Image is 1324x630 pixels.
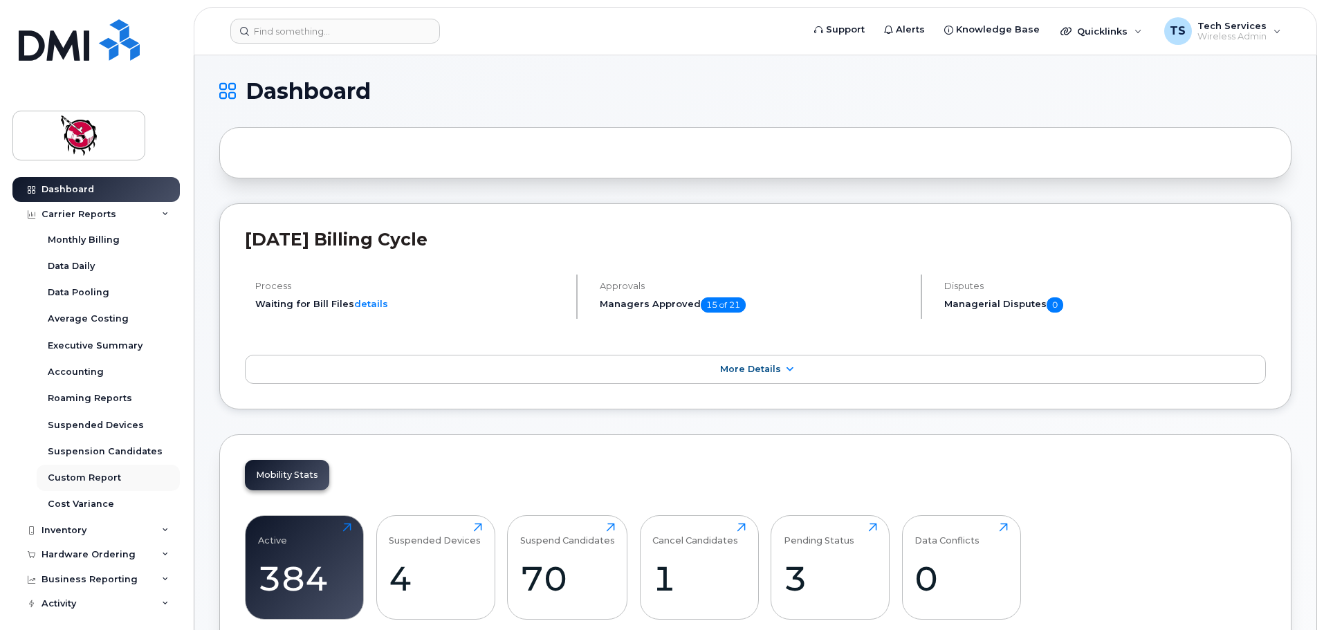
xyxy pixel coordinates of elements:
iframe: Messenger Launcher [1264,570,1314,620]
div: 3 [784,558,877,599]
h5: Managerial Disputes [944,297,1266,313]
div: 70 [520,558,615,599]
div: Active [258,523,287,546]
a: Active384 [258,523,351,611]
li: Waiting for Bill Files [255,297,564,311]
h4: Process [255,281,564,291]
span: Dashboard [246,81,371,102]
div: Pending Status [784,523,854,546]
div: 384 [258,558,351,599]
span: 15 of 21 [701,297,746,313]
span: 0 [1047,297,1063,313]
div: Cancel Candidates [652,523,738,546]
a: Pending Status3 [784,523,877,611]
a: Cancel Candidates1 [652,523,746,611]
div: 4 [389,558,482,599]
h5: Managers Approved [600,297,909,313]
h4: Disputes [944,281,1266,291]
h2: [DATE] Billing Cycle [245,229,1266,250]
div: 0 [914,558,1008,599]
a: Data Conflicts0 [914,523,1008,611]
a: Suspend Candidates70 [520,523,615,611]
a: Suspended Devices4 [389,523,482,611]
div: Suspended Devices [389,523,481,546]
div: Suspend Candidates [520,523,615,546]
span: More Details [720,364,781,374]
h4: Approvals [600,281,909,291]
a: details [354,298,388,309]
div: Data Conflicts [914,523,980,546]
div: 1 [652,558,746,599]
